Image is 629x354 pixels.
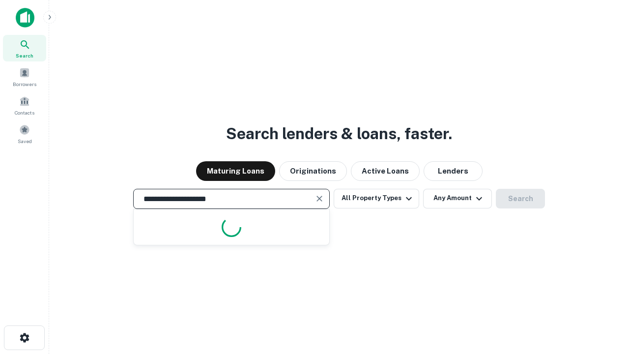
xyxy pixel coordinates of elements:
[424,161,483,181] button: Lenders
[16,8,34,28] img: capitalize-icon.png
[3,35,46,61] a: Search
[279,161,347,181] button: Originations
[16,52,33,59] span: Search
[3,92,46,118] a: Contacts
[3,120,46,147] a: Saved
[334,189,419,208] button: All Property Types
[226,122,452,146] h3: Search lenders & loans, faster.
[580,275,629,323] iframe: Chat Widget
[18,137,32,145] span: Saved
[196,161,275,181] button: Maturing Loans
[313,192,326,206] button: Clear
[15,109,34,117] span: Contacts
[13,80,36,88] span: Borrowers
[351,161,420,181] button: Active Loans
[423,189,492,208] button: Any Amount
[3,63,46,90] a: Borrowers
